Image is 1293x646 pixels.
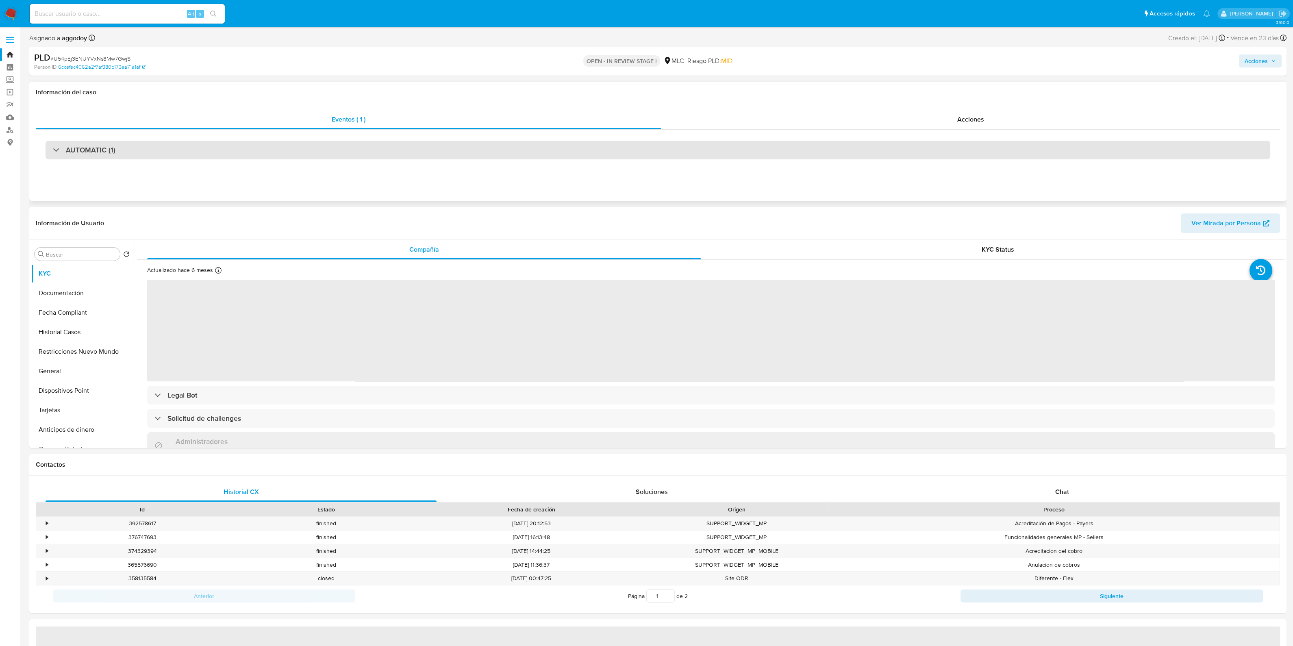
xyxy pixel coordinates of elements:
div: SUPPORT_WIDGET_MP [645,517,828,530]
div: [DATE] 00:47:25 [418,572,645,585]
p: OPEN - IN REVIEW STAGE I [583,55,660,67]
div: SUPPORT_WIDGET_MP_MOBILE [645,558,828,572]
div: • [46,533,48,541]
div: SUPPORT_WIDGET_MP [645,531,828,544]
span: s [199,10,201,17]
div: AUTOMATIC (1) [46,141,1270,159]
button: Siguiente [961,589,1263,602]
button: Buscar [38,251,44,257]
button: General [31,361,133,381]
button: Cruces y Relaciones [31,439,133,459]
button: Restricciones Nuevo Mundo [31,342,133,361]
h1: Información del caso [36,88,1280,96]
button: Fecha Compliant [31,303,133,322]
span: Soluciones [636,487,668,496]
span: Eventos ( 1 ) [332,115,365,124]
div: 392578617 [50,517,234,530]
div: [DATE] 11:36:37 [418,558,645,572]
div: Fecha de creación [424,505,639,513]
div: 365576690 [50,558,234,572]
button: Documentación [31,283,133,303]
span: Accesos rápidos [1150,9,1195,18]
div: finished [234,531,418,544]
div: AdministradoresSin datos [147,432,1275,459]
span: Acciones [957,115,984,124]
div: Site ODR [645,572,828,585]
span: KYC Status [982,245,1014,254]
div: SUPPORT_WIDGET_MP_MOBILE [645,544,828,558]
span: Vence en 23 días [1230,34,1279,43]
div: finished [234,544,418,558]
b: Person ID [34,63,57,71]
h3: Solicitud de challenges [167,414,241,423]
div: Acreditacion del cobro [828,544,1280,558]
div: finished [234,558,418,572]
span: Página de [628,589,688,602]
div: closed [234,572,418,585]
button: Anterior [53,589,355,602]
div: [DATE] 20:12:53 [418,517,645,530]
button: Ver Mirada por Persona [1181,213,1280,233]
a: Notificaciones [1203,10,1210,17]
div: finished [234,517,418,530]
div: 374329394 [50,544,234,558]
span: Acciones [1245,54,1268,67]
div: • [46,561,48,569]
h3: Legal Bot [167,391,198,400]
b: PLD [34,51,50,64]
span: 2 [685,592,688,600]
button: Acciones [1239,54,1282,67]
p: Sin datos [176,446,228,454]
div: 358135584 [50,572,234,585]
div: Funcionalidades generales MP - Sellers [828,531,1280,544]
div: Diferente - Flex [828,572,1280,585]
span: Ver Mirada por Persona [1191,213,1261,233]
span: Chat [1055,487,1069,496]
a: Salir [1278,9,1287,18]
div: • [46,520,48,527]
p: Actualizado hace 6 meses [147,266,213,274]
div: Creado el: [DATE] [1168,33,1225,44]
button: KYC [31,264,133,283]
h3: Administradores [176,437,228,446]
div: Id [56,505,228,513]
div: MLC [663,57,684,65]
span: Alt [188,10,194,17]
button: Volver al orden por defecto [123,251,130,260]
div: Origen [650,505,823,513]
div: [DATE] 16:13:48 [418,531,645,544]
span: Asignado a [29,34,87,43]
div: Anulacion de cobros [828,558,1280,572]
div: 376747693 [50,531,234,544]
div: • [46,547,48,555]
span: Riesgo PLD: [687,57,732,65]
b: aggodoy [60,33,87,43]
div: Acreditación de Pagos - Payers [828,517,1280,530]
span: Compañía [409,245,439,254]
span: - [1227,33,1229,44]
h1: Información de Usuario [36,219,104,227]
h3: AUTOMATIC (1) [66,146,115,154]
span: ‌ [147,280,1275,381]
div: Estado [240,505,412,513]
p: camilafernanda.paredessaldano@mercadolibre.cl [1230,10,1276,17]
input: Buscar usuario o caso... [30,9,225,19]
button: Tarjetas [31,400,133,420]
button: Historial Casos [31,322,133,342]
div: • [46,574,48,582]
input: Buscar [46,251,117,258]
button: Dispositivos Point [31,381,133,400]
button: Anticipos de dinero [31,420,133,439]
span: Historial CX [224,487,259,496]
h1: Contactos [36,461,1280,469]
span: MID [721,56,732,65]
div: Proceso [834,505,1274,513]
div: Legal Bot [147,386,1275,405]
div: Solicitud de challenges [147,409,1275,428]
button: search-icon [205,8,222,20]
a: 6ccefec4062a2f7af380b173ea71a1af [58,63,146,71]
div: [DATE] 14:44:25 [418,544,645,558]
span: # U54pEj3ENUYVxNs8Mw7GwjSi [50,54,132,63]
